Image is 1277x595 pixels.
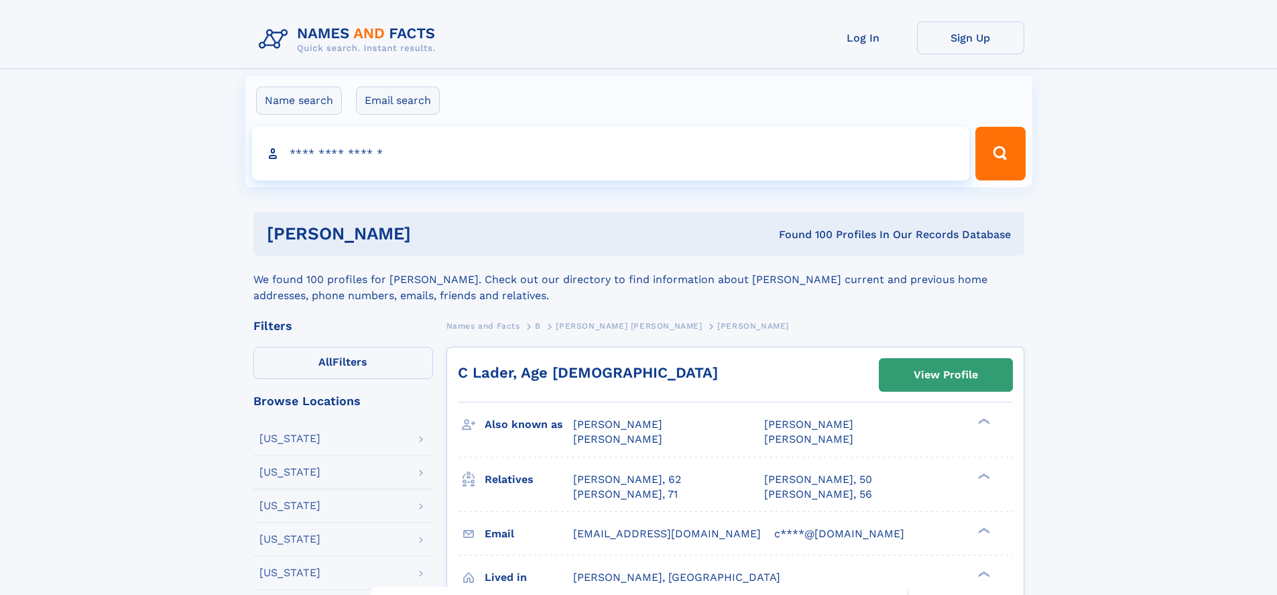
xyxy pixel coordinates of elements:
[764,418,853,431] span: [PERSON_NAME]
[253,256,1024,304] div: We found 100 profiles for [PERSON_NAME]. Check out our directory to find information about [PERSO...
[975,127,1025,180] button: Search Button
[917,21,1024,54] a: Sign Up
[975,570,991,578] div: ❯
[253,320,433,332] div: Filters
[556,317,702,334] a: [PERSON_NAME] [PERSON_NAME]
[267,225,595,242] h1: [PERSON_NAME]
[717,321,789,331] span: [PERSON_NAME]
[573,433,662,445] span: [PERSON_NAME]
[975,417,991,426] div: ❯
[573,472,681,487] a: [PERSON_NAME], 62
[914,360,978,390] div: View Profile
[259,567,320,578] div: [US_STATE]
[764,472,872,487] a: [PERSON_NAME], 50
[975,472,991,480] div: ❯
[259,500,320,511] div: [US_STATE]
[259,534,320,545] div: [US_STATE]
[573,418,662,431] span: [PERSON_NAME]
[485,523,573,545] h3: Email
[810,21,917,54] a: Log In
[485,566,573,589] h3: Lived in
[573,487,678,502] a: [PERSON_NAME], 71
[259,467,320,478] div: [US_STATE]
[253,347,433,379] label: Filters
[573,571,780,584] span: [PERSON_NAME], [GEOGRAPHIC_DATA]
[252,127,970,180] input: search input
[556,321,702,331] span: [PERSON_NAME] [PERSON_NAME]
[764,487,872,502] a: [PERSON_NAME], 56
[764,433,853,445] span: [PERSON_NAME]
[318,356,332,368] span: All
[253,21,446,58] img: Logo Names and Facts
[975,526,991,535] div: ❯
[535,321,541,331] span: B
[256,87,342,115] label: Name search
[485,413,573,436] h3: Also known as
[485,468,573,491] h3: Relatives
[879,359,1012,391] a: View Profile
[535,317,541,334] a: B
[595,227,1011,242] div: Found 100 Profiles In Our Records Database
[446,317,520,334] a: Names and Facts
[573,527,761,540] span: [EMAIL_ADDRESS][DOMAIN_NAME]
[356,87,440,115] label: Email search
[259,433,320,444] div: [US_STATE]
[458,364,718,381] a: C Lader, Age [DEMOGRAPHIC_DATA]
[253,395,433,407] div: Browse Locations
